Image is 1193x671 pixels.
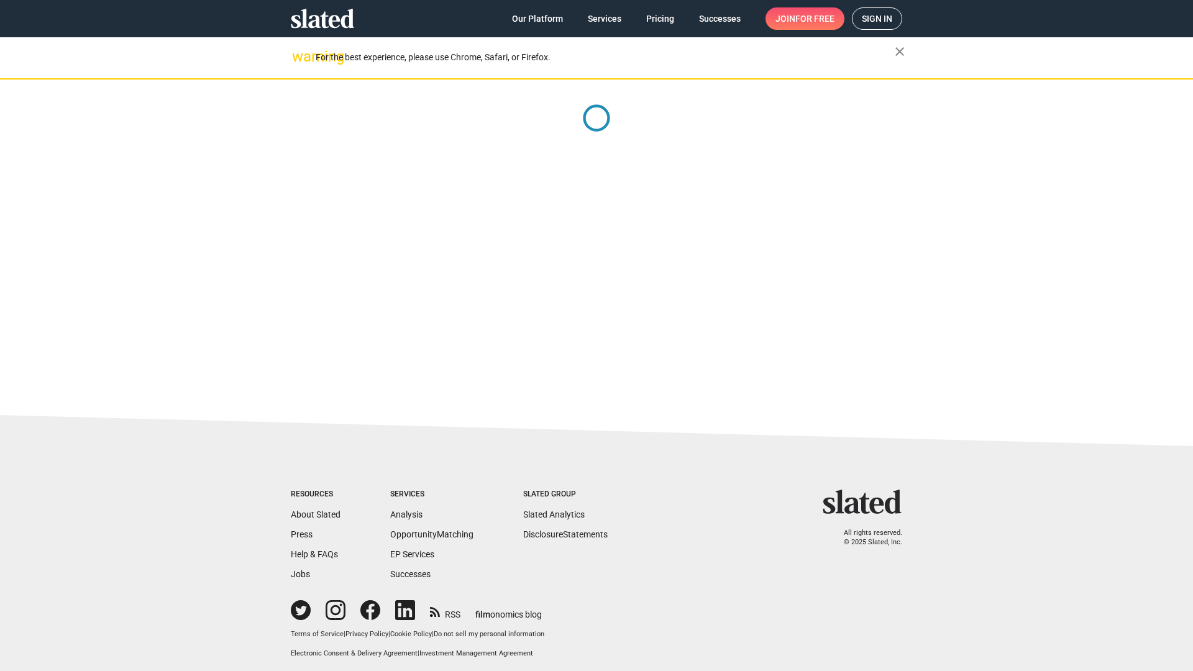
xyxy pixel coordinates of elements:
[390,490,473,500] div: Services
[475,609,490,619] span: film
[316,49,895,66] div: For the best experience, please use Chrome, Safari, or Firefox.
[432,630,434,638] span: |
[388,630,390,638] span: |
[344,630,345,638] span: |
[578,7,631,30] a: Services
[475,599,542,621] a: filmonomics blog
[831,529,902,547] p: All rights reserved. © 2025 Slated, Inc.
[390,630,432,638] a: Cookie Policy
[291,649,418,657] a: Electronic Consent & Delivery Agreement
[345,630,388,638] a: Privacy Policy
[291,490,341,500] div: Resources
[291,529,313,539] a: Press
[775,7,834,30] span: Join
[502,7,573,30] a: Our Platform
[418,649,419,657] span: |
[588,7,621,30] span: Services
[390,549,434,559] a: EP Services
[419,649,533,657] a: Investment Management Agreement
[512,7,563,30] span: Our Platform
[390,569,431,579] a: Successes
[291,509,341,519] a: About Slated
[852,7,902,30] a: Sign in
[523,490,608,500] div: Slated Group
[390,509,423,519] a: Analysis
[523,509,585,519] a: Slated Analytics
[795,7,834,30] span: for free
[689,7,751,30] a: Successes
[292,49,307,64] mat-icon: warning
[699,7,741,30] span: Successes
[523,529,608,539] a: DisclosureStatements
[892,44,907,59] mat-icon: close
[434,630,544,639] button: Do not sell my personal information
[636,7,684,30] a: Pricing
[766,7,844,30] a: Joinfor free
[862,8,892,29] span: Sign in
[291,549,338,559] a: Help & FAQs
[390,529,473,539] a: OpportunityMatching
[430,601,460,621] a: RSS
[291,630,344,638] a: Terms of Service
[646,7,674,30] span: Pricing
[291,569,310,579] a: Jobs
